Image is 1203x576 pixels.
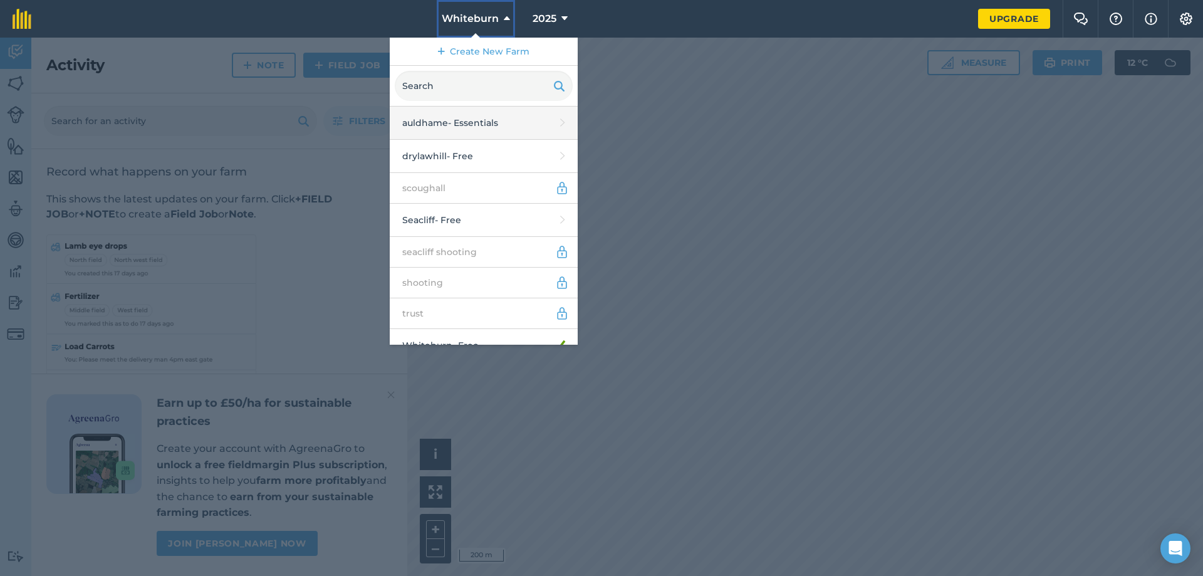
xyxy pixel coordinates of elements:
img: A cog icon [1179,13,1194,25]
span: Whiteburn [442,11,499,26]
div: Open Intercom Messenger [1160,533,1190,563]
a: drylawhill- Free [390,140,578,173]
img: A question mark icon [1108,13,1123,25]
img: Two speech bubbles overlapping with the left bubble in the forefront [1073,13,1088,25]
span: 2025 [533,11,556,26]
a: scoughall [390,173,578,204]
a: auldhame- Essentials [390,107,578,140]
img: svg+xml;base64,PHN2ZyB4bWxucz0iaHR0cDovL3d3dy53My5vcmcvMjAwMC9zdmciIHdpZHRoPSIxNyIgaGVpZ2h0PSIxNy... [1145,11,1157,26]
a: Upgrade [978,9,1050,29]
a: Whiteburn- Free [390,329,578,362]
img: svg+xml;base64,PD94bWwgdmVyc2lvbj0iMS4wIiBlbmNvZGluZz0idXRmLTgiPz4KPCEtLSBHZW5lcmF0b3I6IEFkb2JlIE... [555,181,569,196]
img: fieldmargin Logo [13,9,31,29]
a: seacliff shooting [390,237,578,268]
img: svg+xml;base64,PD94bWwgdmVyc2lvbj0iMS4wIiBlbmNvZGluZz0idXRmLTgiPz4KPCEtLSBHZW5lcmF0b3I6IEFkb2JlIE... [555,244,569,259]
input: Search [395,71,573,101]
img: svg+xml;base64,PD94bWwgdmVyc2lvbj0iMS4wIiBlbmNvZGluZz0idXRmLTgiPz4KPCEtLSBHZW5lcmF0b3I6IEFkb2JlIE... [555,306,569,321]
a: Seacliff- Free [390,204,578,237]
img: svg+xml;base64,PD94bWwgdmVyc2lvbj0iMS4wIiBlbmNvZGluZz0idXRmLTgiPz4KPCEtLSBHZW5lcmF0b3I6IEFkb2JlIE... [555,275,569,290]
a: trust [390,298,578,329]
a: Create New Farm [390,38,578,66]
img: svg+xml;base64,PHN2ZyB4bWxucz0iaHR0cDovL3d3dy53My5vcmcvMjAwMC9zdmciIHdpZHRoPSIxOSIgaGVpZ2h0PSIyNC... [553,78,565,93]
a: shooting [390,268,578,298]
